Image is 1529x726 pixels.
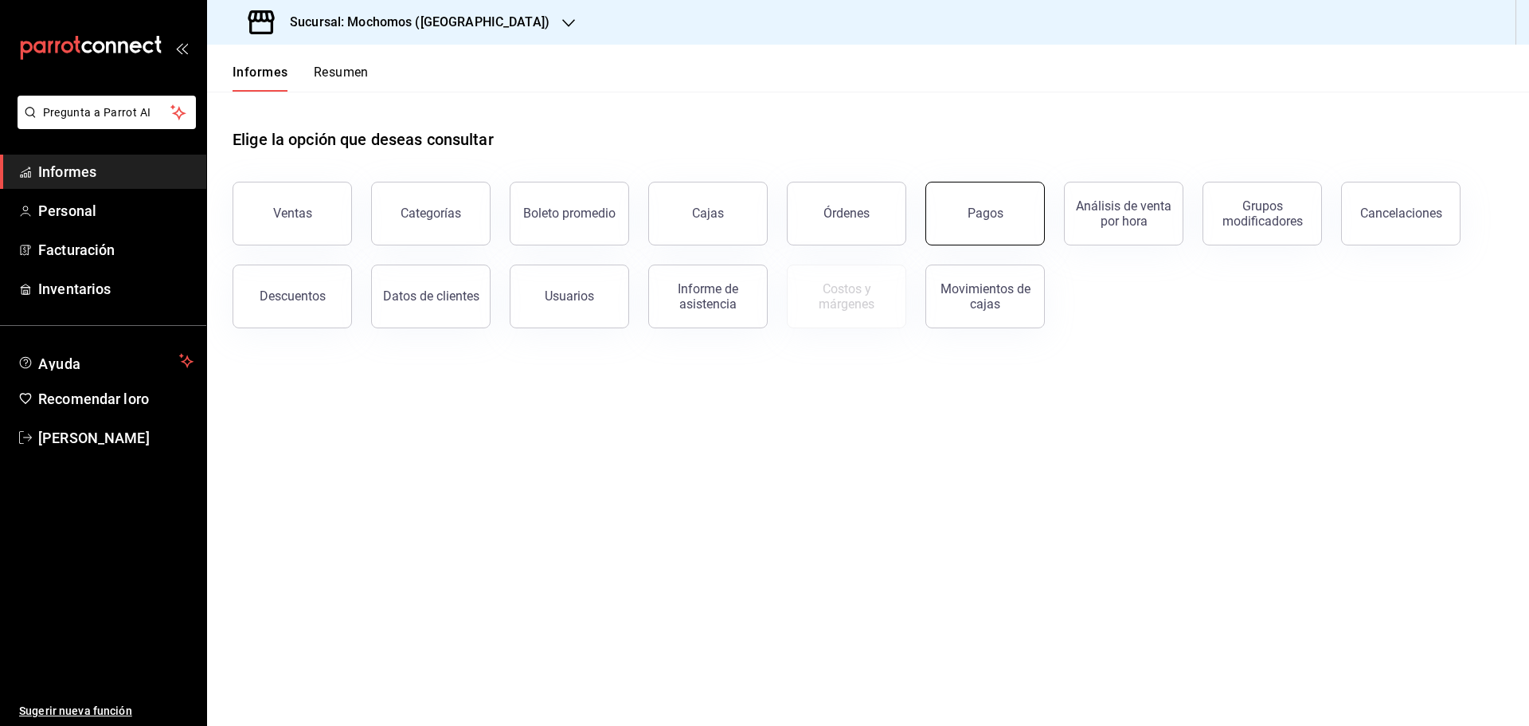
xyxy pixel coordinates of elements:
font: Pagos [968,206,1003,221]
font: Sugerir nueva función [19,704,132,717]
font: Pregunta a Parrot AI [43,106,151,119]
button: Usuarios [510,265,629,328]
font: Movimientos de cajas [940,281,1030,312]
font: Resumen [314,65,369,80]
font: Elige la opción que deseas consultar [233,130,494,149]
font: Ventas [273,206,312,221]
font: Recomendar loro [38,390,149,407]
button: Descuentos [233,265,352,328]
font: Informes [38,163,96,180]
button: Análisis de venta por hora [1064,182,1183,245]
font: Personal [38,202,96,219]
button: abrir_cajón_menú [175,41,188,54]
font: Inventarios [38,281,111,297]
font: Informes [233,65,288,80]
button: Cajas [648,182,768,245]
font: Descuentos [260,288,326,304]
button: Categorías [371,182,491,245]
font: Categorías [401,206,461,221]
font: [PERSON_NAME] [38,430,150,446]
button: Datos de clientes [371,265,491,328]
font: Análisis de venta por hora [1076,198,1171,229]
button: Pagos [925,182,1045,245]
button: Pregunta a Parrot AI [18,96,196,129]
font: Informe de asistencia [678,281,738,312]
a: Pregunta a Parrot AI [11,116,196,132]
button: Informe de asistencia [648,265,768,328]
font: Sucursal: Mochomos ([GEOGRAPHIC_DATA]) [290,14,549,29]
font: Datos de clientes [383,288,479,304]
div: pestañas de navegación [233,64,369,92]
font: Boleto promedio [523,206,616,221]
font: Ayuda [38,355,81,372]
button: Boleto promedio [510,182,629,245]
font: Grupos modificadores [1222,198,1303,229]
font: Usuarios [545,288,594,304]
button: Ventas [233,182,352,245]
button: Contrata inventarios para ver este informe [787,265,906,328]
button: Movimientos de cajas [925,265,1045,328]
button: Grupos modificadores [1202,182,1322,245]
font: Costos y márgenes [819,281,874,312]
font: Facturación [38,241,115,258]
font: Cancelaciones [1360,206,1442,221]
font: Cajas [692,206,724,221]
font: Órdenes [823,206,870,221]
button: Cancelaciones [1341,182,1461,245]
button: Órdenes [787,182,906,245]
